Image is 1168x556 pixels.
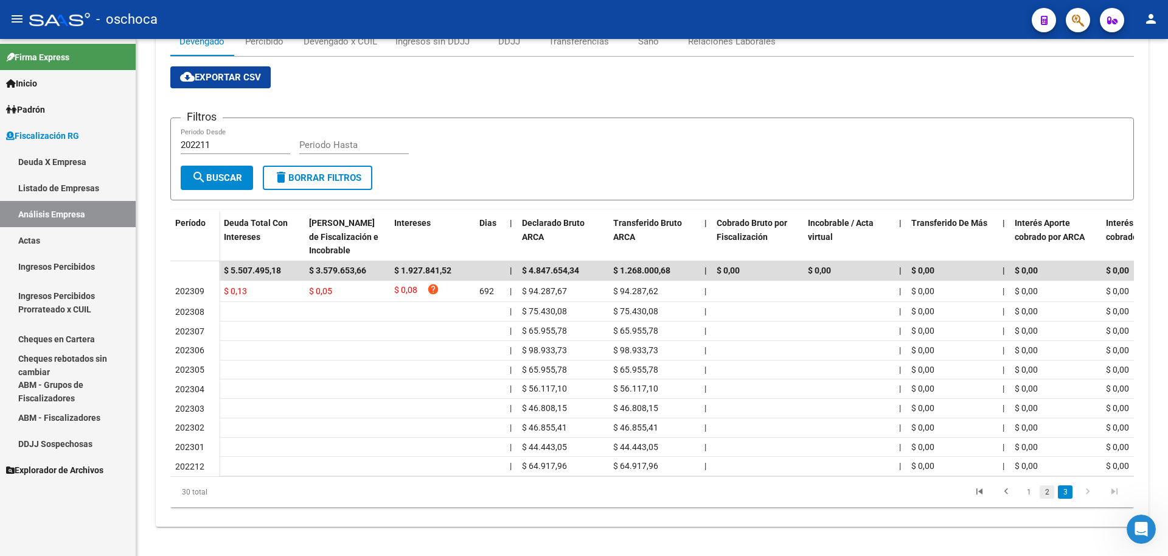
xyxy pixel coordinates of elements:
div: DDJJ [498,35,520,48]
span: $ 0,00 [1015,266,1038,275]
button: Buscar [181,166,253,190]
span: $ 46.808,15 [522,403,567,413]
span: $ 44.443,05 [613,442,658,452]
span: | [510,461,512,471]
span: $ 0,00 [808,266,831,275]
span: 202302 [175,423,204,432]
mat-icon: cloud_download [180,69,195,84]
span: $ 0,00 [1015,384,1038,393]
span: $ 0,00 [1106,345,1129,355]
span: $ 0,00 [1106,461,1129,471]
span: Inicio [6,77,37,90]
span: 202308 [175,307,204,317]
span: $ 1.927.841,52 [394,266,451,275]
span: Período [175,218,206,228]
span: Firma Express [6,51,69,64]
datatable-header-cell: | [700,210,712,264]
span: $ 98.933,73 [522,345,567,355]
div: Sano [638,35,659,48]
span: $ 46.808,15 [613,403,658,413]
span: 202309 [175,286,204,296]
span: | [510,306,512,316]
span: $ 75.430,08 [522,306,567,316]
span: | [704,461,706,471]
span: Incobrable / Acta virtual [808,218,874,242]
datatable-header-cell: Período [170,210,219,261]
span: Intereses [394,218,431,228]
span: Buscar [192,172,242,183]
div: Relaciones Laborales [688,35,776,48]
span: $ 65.955,78 [613,326,658,336]
span: | [899,403,901,413]
button: Exportar CSV [170,66,271,88]
span: $ 4.847.654,34 [522,266,579,275]
span: 202306 [175,345,204,355]
span: | [1003,384,1004,393]
span: | [1003,286,1004,296]
span: $ 0,00 [1106,442,1129,452]
div: 30 total [170,477,361,507]
span: | [510,403,512,413]
span: | [510,345,512,355]
span: 202304 [175,384,204,394]
div: Ingresos sin DDJJ [395,35,470,48]
a: go to previous page [995,485,1018,499]
span: $ 0,00 [911,286,934,296]
a: 3 [1058,485,1072,499]
span: $ 56.117,10 [613,384,658,393]
span: | [510,326,512,336]
li: page 3 [1056,482,1074,502]
button: Borrar Filtros [263,166,372,190]
div: Transferencias [549,35,609,48]
span: $ 0,00 [1106,384,1129,393]
span: 202212 [175,462,204,471]
span: | [1003,403,1004,413]
span: $ 0,13 [224,286,247,296]
span: $ 75.430,08 [613,306,658,316]
datatable-header-cell: Transferido Bruto ARCA [608,210,700,264]
mat-icon: person [1144,12,1158,26]
span: $ 0,00 [911,384,934,393]
span: $ 0,00 [1015,365,1038,375]
span: - oschoca [96,6,158,33]
span: | [510,266,512,275]
a: go to first page [968,485,991,499]
span: Transferido Bruto ARCA [613,218,682,242]
span: Fiscalización RG [6,129,79,143]
datatable-header-cell: Deuda Total Con Intereses [219,210,304,264]
span: | [1003,326,1004,336]
span: Interés Aporte cobrado por ARCA [1015,218,1085,242]
span: | [704,218,707,228]
span: | [510,442,512,452]
datatable-header-cell: | [998,210,1010,264]
div: Devengado x CUIL [304,35,377,48]
mat-icon: delete [274,170,288,185]
span: $ 65.955,78 [613,365,658,375]
span: $ 0,00 [1015,423,1038,432]
datatable-header-cell: Interés Aporte cobrado por ARCA [1010,210,1101,264]
span: $ 0,00 [1106,365,1129,375]
span: $ 65.955,78 [522,326,567,336]
span: | [899,461,901,471]
span: Declarado Bruto ARCA [522,218,585,242]
span: $ 0,00 [1015,442,1038,452]
span: | [704,266,707,275]
span: $ 0,00 [911,423,934,432]
span: | [1003,266,1005,275]
datatable-header-cell: Dias [474,210,505,264]
span: $ 0,00 [911,461,934,471]
span: $ 0,00 [911,266,934,275]
span: $ 46.855,41 [613,423,658,432]
span: $ 0,00 [1106,266,1129,275]
span: $ 0,00 [911,442,934,452]
datatable-header-cell: Cobrado Bruto por Fiscalización [712,210,803,264]
span: Cobrado Bruto por Fiscalización [717,218,787,242]
span: $ 5.507.495,18 [224,266,281,275]
span: | [704,286,706,296]
span: $ 0,00 [1106,286,1129,296]
span: | [899,384,901,393]
span: | [510,218,512,228]
span: | [704,442,706,452]
datatable-header-cell: Declarado Bruto ARCA [517,210,608,264]
span: $ 0,00 [911,345,934,355]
